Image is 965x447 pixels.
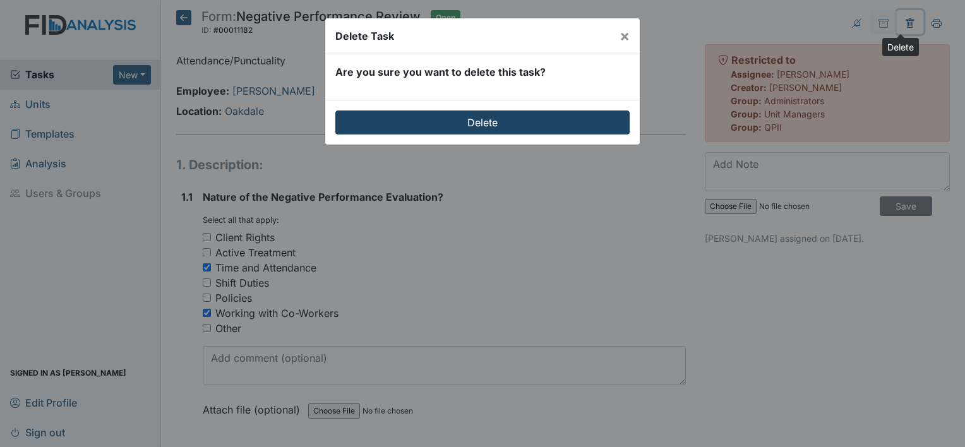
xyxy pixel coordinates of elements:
button: Close [609,18,640,54]
span: × [620,27,630,45]
div: Delete Task [335,28,394,44]
strong: Are you sure you want to delete this task? [335,66,546,78]
input: Delete [335,110,630,134]
div: Delete [882,38,919,56]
